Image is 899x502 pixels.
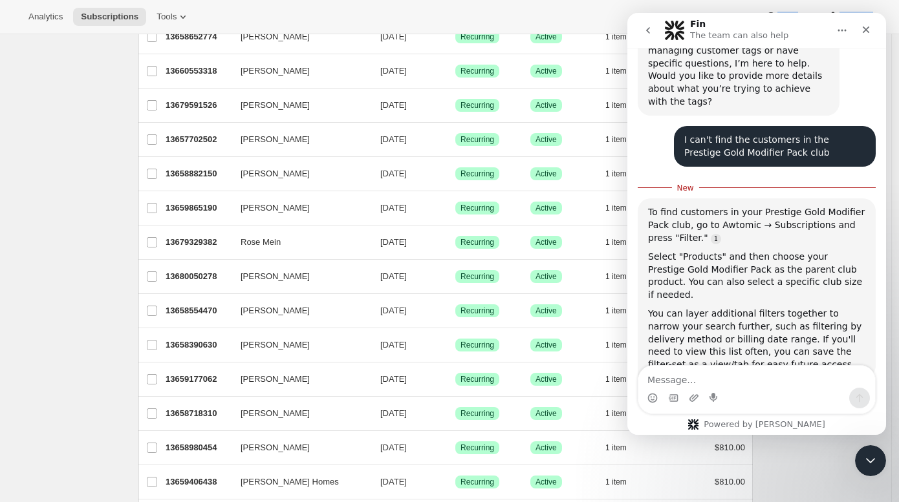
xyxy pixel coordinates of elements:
[241,30,310,43] span: [PERSON_NAME]
[166,267,745,286] div: 13680050278[PERSON_NAME][DATE]SuccessRecurringSuccessActive1 item$810.00
[605,374,627,384] span: 1 item
[241,407,310,420] span: [PERSON_NAME]
[536,443,557,453] span: Active
[715,443,745,452] span: $810.00
[241,133,310,146] span: [PERSON_NAME]
[241,270,310,283] span: [PERSON_NAME]
[241,304,310,317] span: [PERSON_NAME]
[605,370,641,388] button: 1 item
[73,8,146,26] button: Subscriptions
[380,203,407,213] span: [DATE]
[380,374,407,384] span: [DATE]
[233,163,362,184] button: [PERSON_NAME]
[166,441,230,454] p: 13658980454
[166,131,745,149] div: 13657702502[PERSON_NAME][DATE]SuccessRecurringSuccessActive1 item$810.00
[460,306,494,316] span: Recurring
[166,404,745,423] div: 13658718310[PERSON_NAME][DATE]SuccessRecurringSuccessActive1 item$810.00
[380,100,407,110] span: [DATE]
[166,65,230,78] p: 13660553318
[627,13,886,435] iframe: Intercom live chat
[460,374,494,384] span: Recurring
[460,340,494,350] span: Recurring
[536,271,557,282] span: Active
[605,473,641,491] button: 1 item
[166,336,745,354] div: 13658390630[PERSON_NAME][DATE]SuccessRecurringSuccessActive1 item$810.00
[166,304,230,317] p: 13658554470
[166,202,230,214] p: 13659865190
[819,8,878,26] button: Settings
[605,306,627,316] span: 1 item
[233,26,362,47] button: [PERSON_NAME]
[460,32,494,42] span: Recurring
[536,408,557,419] span: Active
[605,477,627,487] span: 1 item
[241,373,310,386] span: [PERSON_NAME]
[380,134,407,144] span: [DATE]
[460,271,494,282] span: Recurring
[166,236,230,249] p: 13679329382
[233,335,362,355] button: [PERSON_NAME]
[605,408,627,419] span: 1 item
[166,30,230,43] p: 13658652774
[715,477,745,486] span: $810.00
[233,472,362,492] button: [PERSON_NAME] Homes
[166,302,745,320] div: 13658554470[PERSON_NAME][DATE]SuccessRecurringSuccessActive1 item$810.00
[166,270,230,283] p: 13680050278
[241,476,339,488] span: [PERSON_NAME] Homes
[233,266,362,287] button: [PERSON_NAME]
[233,300,362,321] button: [PERSON_NAME]
[233,129,362,150] button: [PERSON_NAME]
[166,28,745,46] div: 13658652774[PERSON_NAME][DATE]SuccessRecurringSuccessActive1 item$810.00
[166,99,230,112] p: 13679591526
[536,374,557,384] span: Active
[460,443,494,453] span: Recurring
[380,271,407,281] span: [DATE]
[460,203,494,213] span: Recurring
[605,203,627,213] span: 1 item
[166,62,745,80] div: 13660553318[PERSON_NAME][DATE]SuccessRecurringSuccessActive1 item$810.00
[536,237,557,247] span: Active
[605,233,641,251] button: 1 item
[380,66,407,76] span: [DATE]
[380,169,407,178] span: [DATE]
[605,340,627,350] span: 1 item
[166,373,230,386] p: 13659177062
[233,369,362,390] button: [PERSON_NAME]
[536,203,557,213] span: Active
[536,169,557,179] span: Active
[460,237,494,247] span: Recurring
[233,437,362,458] button: [PERSON_NAME]
[166,339,230,351] p: 13658390630
[605,134,627,145] span: 1 item
[233,232,362,253] button: Rose Mein
[605,237,627,247] span: 1 item
[777,12,795,22] span: Help
[166,473,745,491] div: 13659406438[PERSON_NAME] Homes[DATE]SuccessRecurringSuccessActive1 item$810.00
[380,306,407,315] span: [DATE]
[21,8,70,26] button: Analytics
[241,441,310,454] span: [PERSON_NAME]
[605,404,641,423] button: 1 item
[605,302,641,320] button: 1 item
[536,134,557,145] span: Active
[605,336,641,354] button: 1 item
[605,28,641,46] button: 1 item
[460,477,494,487] span: Recurring
[460,134,494,145] span: Recurring
[536,340,557,350] span: Active
[241,236,281,249] span: Rose Mein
